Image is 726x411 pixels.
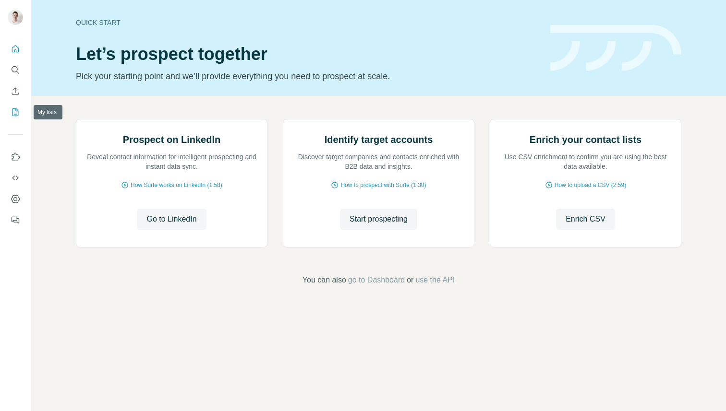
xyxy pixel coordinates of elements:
[8,169,23,187] button: Use Surfe API
[123,133,220,146] h2: Prospect on LinkedIn
[76,45,539,64] h1: Let’s prospect together
[8,82,23,100] button: Enrich CSV
[8,211,23,229] button: Feedback
[76,70,539,83] p: Pick your starting point and we’ll provide everything you need to prospect at scale.
[340,181,426,189] span: How to prospect with Surfe (1:30)
[76,18,539,27] div: Quick start
[566,213,605,225] span: Enrich CSV
[555,181,626,189] span: How to upload a CSV (2:59)
[530,133,641,146] h2: Enrich your contact lists
[407,274,413,286] span: or
[556,209,615,230] button: Enrich CSV
[137,209,206,230] button: Go to LinkedIn
[131,181,222,189] span: How Surfe works on LinkedIn (1:58)
[8,40,23,58] button: Quick start
[415,274,455,286] button: use the API
[8,104,23,121] button: My lists
[8,61,23,79] button: Search
[8,148,23,165] button: Use Surfe on LinkedIn
[500,152,671,171] p: Use CSV enrichment to confirm you are using the best data available.
[325,133,433,146] h2: Identify target accounts
[86,152,257,171] p: Reveal contact information for intelligent prospecting and instant data sync.
[348,274,405,286] button: go to Dashboard
[8,10,23,25] img: Avatar
[146,213,196,225] span: Go to LinkedIn
[340,209,417,230] button: Start prospecting
[302,274,346,286] span: You can also
[550,25,681,71] img: banner
[8,190,23,208] button: Dashboard
[350,213,408,225] span: Start prospecting
[293,152,464,171] p: Discover target companies and contacts enriched with B2B data and insights.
